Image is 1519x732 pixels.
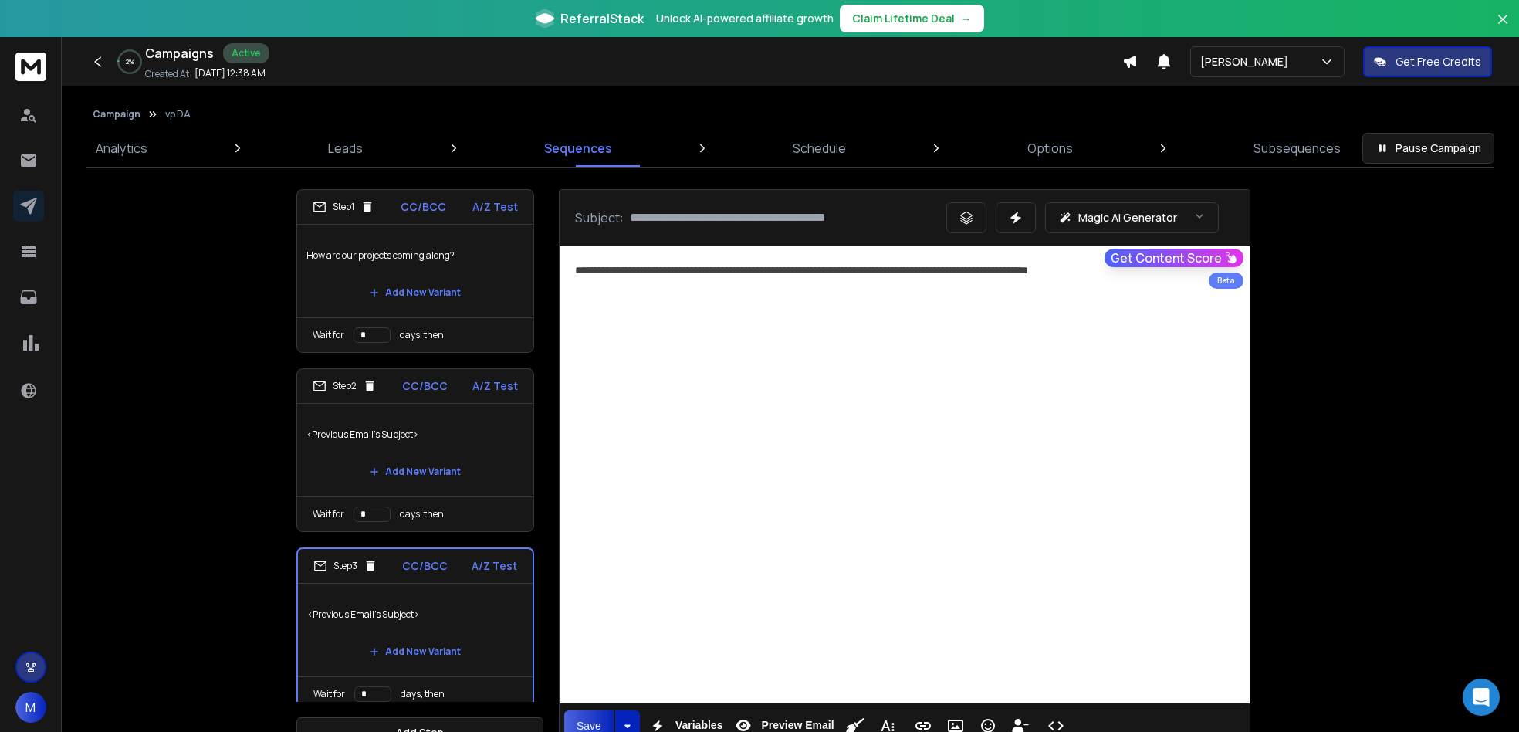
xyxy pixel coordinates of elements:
[472,378,518,394] p: A/Z Test
[401,199,446,215] p: CC/BCC
[1105,249,1243,267] button: Get Content Score
[1244,130,1350,167] a: Subsequences
[758,719,837,732] span: Preview Email
[402,558,448,574] p: CC/BCC
[1200,54,1294,69] p: [PERSON_NAME]
[86,130,157,167] a: Analytics
[93,108,140,120] button: Campaign
[15,692,46,723] button: M
[296,368,534,532] li: Step2CC/BCCA/Z Test<Previous Email's Subject>Add New VariantWait fordays, then
[306,413,524,456] p: <Previous Email's Subject>
[1078,210,1177,225] p: Magic AI Generator
[672,719,726,732] span: Variables
[223,43,269,63] div: Active
[126,57,134,66] p: 2 %
[401,688,445,700] p: days, then
[1493,9,1513,46] button: Close banner
[472,199,518,215] p: A/Z Test
[357,636,473,667] button: Add New Variant
[307,593,523,636] p: <Previous Email's Subject>
[319,130,372,167] a: Leads
[783,130,855,167] a: Schedule
[400,329,444,341] p: days, then
[165,108,191,120] p: vp DA
[1027,139,1073,158] p: Options
[1362,133,1494,164] button: Pause Campaign
[306,234,524,277] p: How are our projects coming along?
[313,329,344,341] p: Wait for
[472,558,517,574] p: A/Z Test
[357,456,473,487] button: Add New Variant
[1018,130,1082,167] a: Options
[1463,679,1500,716] div: Open Intercom Messenger
[145,44,214,63] h1: Campaigns
[656,11,834,26] p: Unlock AI-powered affiliate growth
[357,277,473,308] button: Add New Variant
[96,139,147,158] p: Analytics
[1363,46,1492,77] button: Get Free Credits
[544,139,612,158] p: Sequences
[195,67,266,80] p: [DATE] 12:38 AM
[793,139,846,158] p: Schedule
[535,130,621,167] a: Sequences
[145,68,191,80] p: Created At:
[961,11,972,26] span: →
[313,508,344,520] p: Wait for
[400,508,444,520] p: days, then
[328,139,363,158] p: Leads
[1396,54,1481,69] p: Get Free Credits
[1045,202,1219,233] button: Magic AI Generator
[560,9,644,28] span: ReferralStack
[1209,273,1243,289] div: Beta
[313,559,377,573] div: Step 3
[402,378,448,394] p: CC/BCC
[575,208,624,227] p: Subject:
[313,379,377,393] div: Step 2
[313,200,374,214] div: Step 1
[1253,139,1341,158] p: Subsequences
[313,688,345,700] p: Wait for
[296,547,534,713] li: Step3CC/BCCA/Z Test<Previous Email's Subject>Add New VariantWait fordays, then
[296,189,534,353] li: Step1CC/BCCA/Z TestHow are our projects coming along?Add New VariantWait fordays, then
[840,5,984,32] button: Claim Lifetime Deal→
